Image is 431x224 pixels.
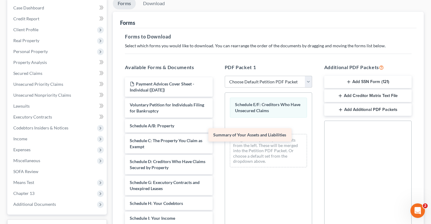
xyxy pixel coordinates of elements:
span: SOFA Review [13,169,38,174]
span: Payment Advices Cover Sheet - Individual ([DATE]) [130,81,194,92]
span: Executory Contracts [13,114,52,119]
span: Schedule H: Your Codebtors [130,201,183,206]
a: Case Dashboard [8,2,107,13]
button: Add SSN Form (121) [324,76,412,89]
span: Schedule I: Your Income [130,216,175,221]
span: Client Profile [13,27,38,32]
a: Unsecured Nonpriority Claims [8,90,107,101]
span: Real Property [13,38,39,43]
button: Add Creditor Matrix Text File [324,89,412,102]
span: Means Test [13,180,34,185]
a: Credit Report [8,13,107,24]
h5: Forms to Download [125,33,412,40]
span: Unsecured Nonpriority Claims [13,92,71,98]
span: Property Analysis [13,60,47,65]
span: Unsecured Priority Claims [13,82,63,87]
span: Personal Property [13,49,48,54]
span: Case Dashboard [13,5,44,10]
span: Income [13,136,27,141]
span: Schedule E/F: Creditors Who Have Unsecured Claims [235,102,300,113]
button: Add Additional PDF Packets [324,103,412,116]
a: Property Analysis [8,57,107,68]
h5: Available Forms & Documents [125,64,212,71]
span: Chapter 13 [13,191,34,196]
div: Forms [120,19,135,26]
span: Miscellaneous [13,158,40,163]
a: Lawsuits [8,101,107,112]
p: Select which forms you would like to download. You can rearrange the order of the documents by dr... [125,43,412,49]
span: Codebtors Insiders & Notices [13,125,68,130]
a: SOFA Review [8,166,107,177]
span: 2 [423,203,428,208]
span: Lawsuits [13,103,30,109]
span: Secured Claims [13,71,42,76]
div: Drag-and-drop in any documents from the left. These will be merged into the Petition PDF Packet. ... [230,134,307,167]
a: Unsecured Priority Claims [8,79,107,90]
a: Executory Contracts [8,112,107,122]
span: Expenses [13,147,31,152]
h5: PDF Packet 1 [225,64,312,71]
span: Schedule D: Creditors Who Have Claims Secured by Property [130,159,205,170]
span: Voluntary Petition for Individuals Filing for Bankruptcy [130,102,204,113]
span: Schedule C: The Property You Claim as Exempt [130,138,202,149]
iframe: Intercom live chat [410,203,425,218]
span: Summary of Your Assets and Liabilities [213,132,286,137]
a: Secured Claims [8,68,107,79]
span: Credit Report [13,16,39,21]
span: Schedule A/B: Property [130,123,174,128]
span: Schedule G: Executory Contracts and Unexpired Leases [130,180,200,191]
span: Additional Documents [13,202,56,207]
h5: Additional PDF Packets [324,64,412,71]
